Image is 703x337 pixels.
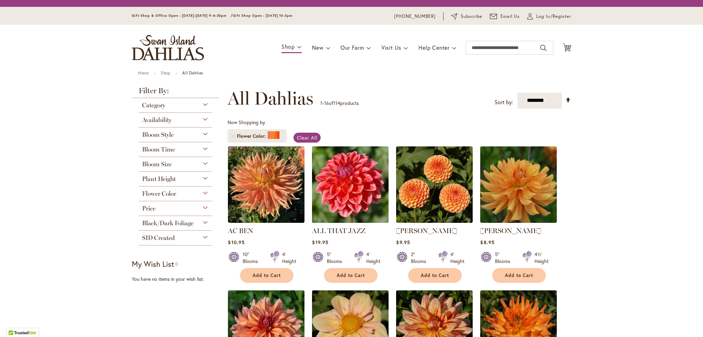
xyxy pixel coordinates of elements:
a: Shop [161,70,170,75]
a: [PERSON_NAME] [396,227,457,235]
div: 4' Height [366,251,380,265]
span: Add to Cart [337,273,365,278]
a: [PHONE_NUMBER] [394,13,436,20]
a: AC BEN [228,218,304,224]
img: AC BEN [228,146,304,223]
a: AC BEN [228,227,253,235]
span: $19.95 [312,239,328,245]
div: 5" Blooms [327,251,346,265]
a: ALL THAT JAZZ [312,227,366,235]
p: - of products [320,98,359,109]
span: Gift Shop Open - [DATE] 10-3pm [233,13,292,18]
span: Add to Cart [505,273,533,278]
span: Now Shopping by [228,119,265,125]
span: Availability [142,116,172,124]
img: ANDREW CHARLES [480,146,557,223]
a: Log In/Register [527,13,571,20]
a: [PERSON_NAME] [480,227,541,235]
span: 16 [324,100,329,106]
button: Add to Cart [492,268,546,283]
img: AMBER QUEEN [396,146,473,223]
span: Gift Shop & Office Open - [DATE]-[DATE] 9-4:30pm / [132,13,233,18]
div: 2" Blooms [411,251,430,265]
a: AMBER QUEEN [396,218,473,224]
span: $9.95 [396,239,410,245]
a: Email Us [490,13,520,20]
a: Home [138,70,149,75]
button: Add to Cart [408,268,462,283]
strong: My Wish List [132,259,174,269]
div: 4' Height [450,251,464,265]
span: Bloom Time [142,146,175,153]
span: Clear All [297,134,317,141]
span: Plant Height [142,175,176,183]
img: ALL THAT JAZZ [312,146,389,223]
span: Subscribe [461,13,482,20]
span: $10.95 [228,239,244,245]
div: You have no items in your wish list. [132,276,223,282]
strong: All Dahlias [182,70,203,75]
span: Add to Cart [421,273,449,278]
a: ALL THAT JAZZ [312,218,389,224]
span: 1 [320,100,322,106]
label: Sort by: [495,96,513,109]
span: Flower Color [237,133,267,140]
span: $8.95 [480,239,494,245]
span: Email Us [500,13,520,20]
div: 4' Height [282,251,296,265]
span: Flower Color [142,190,176,197]
button: Add to Cart [324,268,378,283]
span: Bloom Style [142,131,174,139]
span: Bloom Size [142,160,172,168]
span: Log In/Register [536,13,571,20]
span: Our Farm [341,44,364,51]
div: 10" Blooms [243,251,262,265]
a: Clear All [293,133,321,143]
div: 4½' Height [534,251,549,265]
span: Black/Dark Foliage [142,219,194,227]
div: 5" Blooms [495,251,514,265]
span: All Dahlias [228,88,313,109]
span: New [312,44,323,51]
span: Add to Cart [253,273,281,278]
span: 114 [333,100,340,106]
span: Shop [281,43,295,50]
a: Subscribe [451,13,482,20]
a: store logo [132,35,204,60]
button: Search [540,43,546,53]
span: Price [142,205,155,212]
span: Category [142,101,165,109]
span: SID Created [142,234,175,242]
a: Remove Flower Color Orange/Peach [231,134,235,138]
span: Help Center [418,44,450,51]
button: Add to Cart [240,268,293,283]
strong: Filter By: [132,87,219,98]
span: Visit Us [381,44,401,51]
a: ANDREW CHARLES [480,218,557,224]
